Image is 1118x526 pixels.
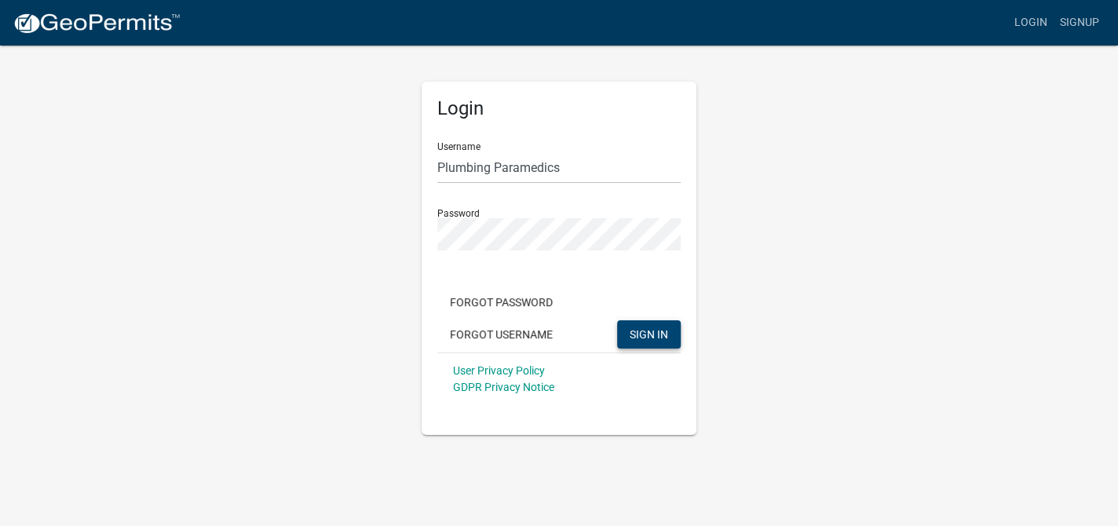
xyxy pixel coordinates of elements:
[437,97,681,120] h5: Login
[437,320,565,349] button: Forgot Username
[617,320,681,349] button: SIGN IN
[437,288,565,316] button: Forgot Password
[453,364,545,377] a: User Privacy Policy
[1054,8,1105,38] a: Signup
[630,327,668,340] span: SIGN IN
[453,381,554,393] a: GDPR Privacy Notice
[1008,8,1054,38] a: Login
